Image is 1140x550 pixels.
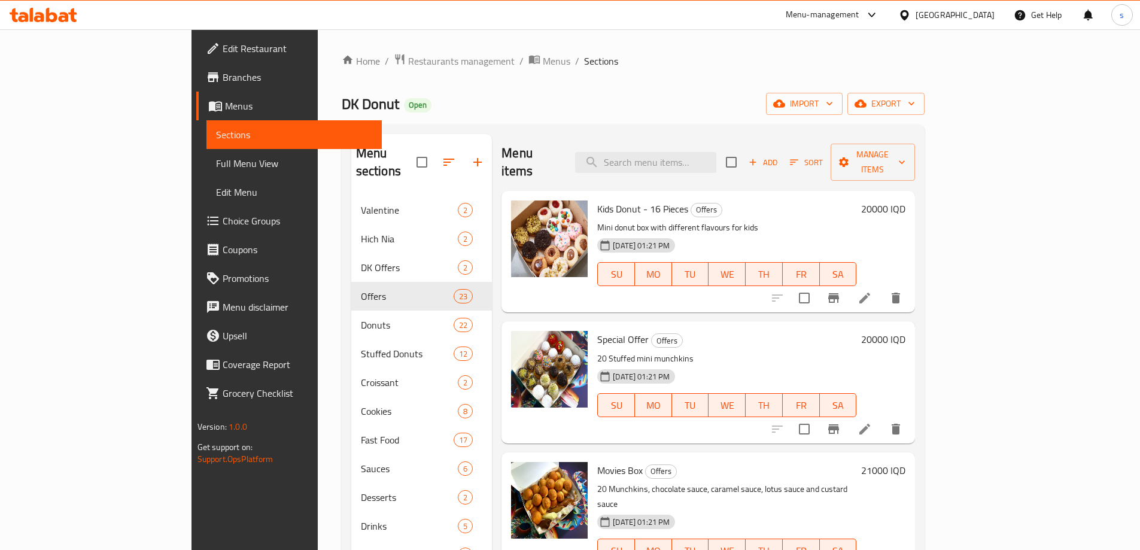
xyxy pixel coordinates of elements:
[361,232,458,246] span: Hich Nia
[458,260,473,275] div: items
[197,439,253,455] span: Get support on:
[691,203,722,217] div: Offers
[434,148,463,177] span: Sort sections
[831,144,916,181] button: Manage items
[840,147,906,177] span: Manage items
[351,282,493,311] div: Offers23
[786,8,859,22] div: Menu-management
[458,461,473,476] div: items
[454,347,473,361] div: items
[825,266,852,283] span: SA
[454,348,472,360] span: 12
[766,93,843,115] button: import
[519,54,524,68] li: /
[458,463,472,475] span: 6
[783,262,820,286] button: FR
[603,266,630,283] span: SU
[881,415,910,443] button: delete
[597,330,649,348] span: Special Offer
[216,185,372,199] span: Edit Menu
[635,262,672,286] button: MO
[223,329,372,343] span: Upsell
[858,291,872,305] a: Edit menu item
[351,483,493,512] div: Desserts2
[819,415,848,443] button: Branch-specific-item
[640,266,667,283] span: MO
[750,266,778,283] span: TH
[223,271,372,285] span: Promotions
[792,417,817,442] span: Select to update
[1120,8,1124,22] span: s
[511,331,588,408] img: Special Offer
[216,127,372,142] span: Sections
[916,8,995,22] div: [GEOGRAPHIC_DATA]
[820,393,857,417] button: SA
[458,203,473,217] div: items
[528,53,570,69] a: Menus
[782,153,831,172] span: Sort items
[458,375,473,390] div: items
[454,289,473,303] div: items
[361,519,458,533] span: Drinks
[608,371,674,382] span: [DATE] 01:21 PM
[454,318,473,332] div: items
[458,262,472,274] span: 2
[857,96,915,111] span: export
[575,152,716,173] input: search
[458,205,472,216] span: 2
[645,464,677,479] div: Offers
[223,300,372,314] span: Menu disclaimer
[197,451,273,467] a: Support.OpsPlatform
[196,206,382,235] a: Choice Groups
[458,233,472,245] span: 2
[404,100,431,110] span: Open
[454,434,472,446] span: 17
[597,482,856,512] p: 20 Munchkins, chocolate sauce, caramel sauce, lotus sauce and custard sauce
[713,266,741,283] span: WE
[672,393,709,417] button: TU
[361,260,458,275] div: DK Offers
[463,148,492,177] button: Add section
[608,516,674,528] span: [DATE] 01:21 PM
[351,397,493,426] div: Cookies8
[454,320,472,331] span: 22
[361,289,454,303] span: Offers
[361,375,458,390] div: Croissant
[652,334,682,348] span: Offers
[196,235,382,264] a: Coupons
[790,156,823,169] span: Sort
[672,262,709,286] button: TU
[635,393,672,417] button: MO
[361,490,458,505] span: Desserts
[361,433,454,447] span: Fast Food
[677,266,704,283] span: TU
[744,153,782,172] span: Add item
[861,462,905,479] h6: 21000 IQD
[385,54,389,68] li: /
[361,404,458,418] span: Cookies
[351,339,493,368] div: Stuffed Donuts12
[361,461,458,476] span: Sauces
[744,153,782,172] button: Add
[223,242,372,257] span: Coupons
[858,422,872,436] a: Edit menu item
[196,264,382,293] a: Promotions
[501,144,560,180] h2: Menu items
[646,464,676,478] span: Offers
[603,397,630,414] span: SU
[404,98,431,113] div: Open
[351,454,493,483] div: Sauces6
[820,262,857,286] button: SA
[196,92,382,120] a: Menus
[788,397,815,414] span: FR
[458,377,472,388] span: 2
[196,350,382,379] a: Coverage Report
[597,220,856,235] p: Mini donut box with different flavours for kids
[746,262,783,286] button: TH
[361,347,454,361] span: Stuffed Donuts
[351,196,493,224] div: Valentine2
[206,178,382,206] a: Edit Menu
